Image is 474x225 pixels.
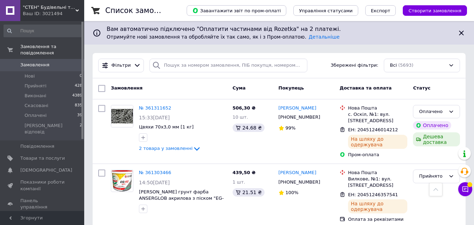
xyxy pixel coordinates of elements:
button: Завантажити звіт по пром-оплаті [187,5,286,16]
img: Фото товару [111,170,133,191]
span: 10 шт. [233,114,248,120]
span: ЕН: 20451246357541 [348,192,398,197]
span: Показники роботи компанії [20,179,65,192]
div: [PHONE_NUMBER] [277,178,322,187]
div: Дешева доставка [413,132,460,146]
span: Створити замовлення [408,8,461,13]
span: 2 [80,123,82,135]
div: Прийнято [419,173,446,180]
span: Повідомлення [20,143,54,150]
span: 835 [75,102,82,109]
span: [DEMOGRAPHIC_DATA] [20,167,72,173]
span: 39 [77,112,82,119]
span: 100% [286,190,299,195]
span: Прийняті [25,83,46,89]
span: Доставка та оплата [340,85,392,91]
span: 15:33[DATE] [139,115,170,120]
a: № 361311652 [139,105,171,111]
button: Управління статусами [293,5,358,16]
div: Ваш ID: 3021494 [23,11,84,17]
span: Cума [233,85,246,91]
span: 4389 [72,93,82,99]
span: 428 [75,83,82,89]
div: На шляху до одержувача [348,135,407,149]
span: Всі [390,62,397,69]
span: Замовлення [111,85,142,91]
button: Чат з покупцем [458,182,472,196]
span: Фільтри [112,62,131,69]
span: Збережені фільтри: [331,62,378,69]
input: Пошук [4,25,83,37]
div: Нова Пошта [348,105,407,111]
div: 21.51 ₴ [233,188,265,197]
div: На шляху до одержувача [348,199,407,213]
input: Пошук за номером замовлення, ПІБ покупця, номером телефону, Email, номером накладної [149,59,307,72]
a: Цвяхи 70х3,0 мм [1 кг] [139,124,194,130]
span: "СТЕН" Будівельні та оздоблювальні матеріали [23,4,75,11]
span: Нові [25,73,35,79]
span: Скасовані [25,102,48,109]
button: Створити замовлення [403,5,467,16]
span: 439,50 ₴ [233,170,256,175]
button: Експорт [365,5,396,16]
div: [PHONE_NUMBER] [277,113,322,122]
span: 99% [286,125,296,131]
span: Експорт [371,8,390,13]
span: Завантажити звіт по пром-оплаті [192,7,281,14]
span: Отримуйте нові замовлення та обробляйте їх так само, як і з Пром-оплатою. [107,34,340,40]
span: Управління статусами [299,8,353,13]
span: ЕН: 20451246014212 [348,127,398,132]
a: 2 товара у замовленні [139,146,201,151]
span: Виконані [25,93,46,99]
span: Статус [413,85,430,91]
div: Оплата за реквізитами [348,216,407,223]
span: Замовлення та повідомлення [20,44,84,56]
a: Створити замовлення [396,8,467,13]
a: Фото товару [111,170,133,192]
span: (5693) [398,62,413,68]
span: 506,30 ₴ [233,105,256,111]
span: Оплачені [25,112,47,119]
div: Нова Пошта [348,170,407,176]
span: Замовлення [20,62,49,68]
span: 14:50[DATE] [139,180,170,185]
div: Пром-оплата [348,152,407,158]
span: Покупець [279,85,304,91]
div: Вилкове, №1: вул. [STREET_ADDRESS] [348,176,407,188]
a: [PERSON_NAME] [279,170,316,176]
div: 24.68 ₴ [233,124,265,132]
a: [PERSON_NAME] [279,105,316,112]
div: с. Оскіл, №1: вул. [STREET_ADDRESS] [348,111,407,124]
h1: Список замовлень [105,6,176,15]
a: Детальніше [309,34,340,40]
div: Оплачено [413,121,451,130]
span: [PERSON_NAME] відповід [25,123,80,135]
a: [PERSON_NAME] грунт фарба ANSERGLOB акрилова з піском "EG-62" [5 л] [139,189,224,207]
span: 1 шт. [233,179,245,185]
span: 2 товара у замовленні [139,146,193,151]
span: 0 [80,73,82,79]
span: Товари та послуги [20,155,65,161]
span: Вам автоматично підключено "Оплатити частинами від Rozetka" на 2 платежі. [107,25,452,33]
img: Фото товару [111,105,133,127]
div: Оплачено [419,108,446,115]
a: № 361303466 [139,170,171,175]
span: Панель управління [20,198,65,210]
